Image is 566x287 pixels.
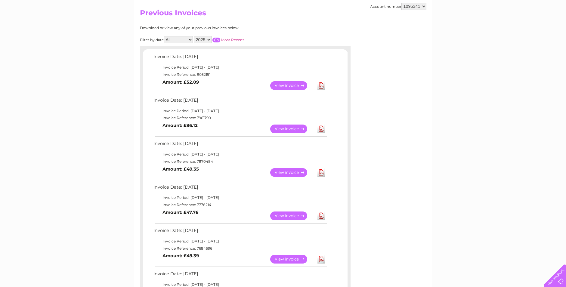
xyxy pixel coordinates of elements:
[162,253,199,258] b: Amount: £49.39
[162,166,199,172] b: Amount: £49.35
[152,53,328,64] td: Invoice Date: [DATE]
[162,210,198,215] b: Amount: £47.76
[270,255,314,264] a: View
[317,255,325,264] a: Download
[270,168,314,177] a: View
[492,26,510,30] a: Telecoms
[152,114,328,122] td: Invoice Reference: 7961790
[270,211,314,220] a: View
[514,26,522,30] a: Blog
[152,96,328,107] td: Invoice Date: [DATE]
[317,125,325,133] a: Download
[20,16,51,34] img: logo.png
[460,26,472,30] a: Water
[152,238,328,245] td: Invoice Period: [DATE] - [DATE]
[152,270,328,281] td: Invoice Date: [DATE]
[152,227,328,238] td: Invoice Date: [DATE]
[317,168,325,177] a: Download
[370,3,426,10] div: Account number
[152,201,328,208] td: Invoice Reference: 7778214
[152,151,328,158] td: Invoice Period: [DATE] - [DATE]
[317,81,325,90] a: Download
[152,245,328,252] td: Invoice Reference: 7684596
[221,38,244,42] a: Most Recent
[453,3,494,11] a: 0333 014 3131
[140,26,298,30] div: Download or view any of your previous invoices below.
[162,123,198,128] b: Amount: £96.12
[317,211,325,220] a: Download
[162,79,199,85] b: Amount: £52.09
[152,64,328,71] td: Invoice Period: [DATE] - [DATE]
[152,71,328,78] td: Invoice Reference: 8052151
[152,194,328,201] td: Invoice Period: [DATE] - [DATE]
[546,26,560,30] a: Log out
[526,26,541,30] a: Contact
[152,140,328,151] td: Invoice Date: [DATE]
[475,26,488,30] a: Energy
[152,183,328,194] td: Invoice Date: [DATE]
[152,158,328,165] td: Invoice Reference: 7870484
[270,81,314,90] a: View
[141,3,425,29] div: Clear Business is a trading name of Verastar Limited (registered in [GEOGRAPHIC_DATA] No. 3667643...
[140,36,298,43] div: Filter by date
[270,125,314,133] a: View
[152,107,328,115] td: Invoice Period: [DATE] - [DATE]
[140,9,426,20] h2: Previous Invoices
